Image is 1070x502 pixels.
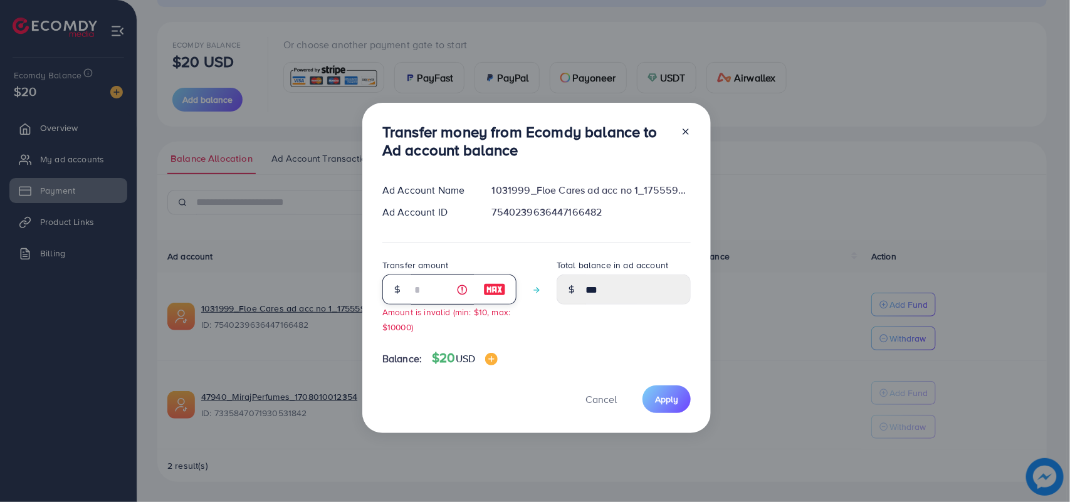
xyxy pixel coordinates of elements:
[655,393,678,405] span: Apply
[482,183,701,197] div: 1031999_Floe Cares ad acc no 1_1755598915786
[585,392,617,406] span: Cancel
[485,353,498,365] img: image
[382,259,448,271] label: Transfer amount
[372,205,482,219] div: Ad Account ID
[557,259,668,271] label: Total balance in ad account
[432,350,498,366] h4: $20
[382,352,422,366] span: Balance:
[482,205,701,219] div: 7540239636447166482
[382,123,671,159] h3: Transfer money from Ecomdy balance to Ad account balance
[456,352,475,365] span: USD
[483,282,506,297] img: image
[382,306,510,332] small: Amount is invalid (min: $10, max: $10000)
[570,385,632,412] button: Cancel
[643,385,691,412] button: Apply
[372,183,482,197] div: Ad Account Name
